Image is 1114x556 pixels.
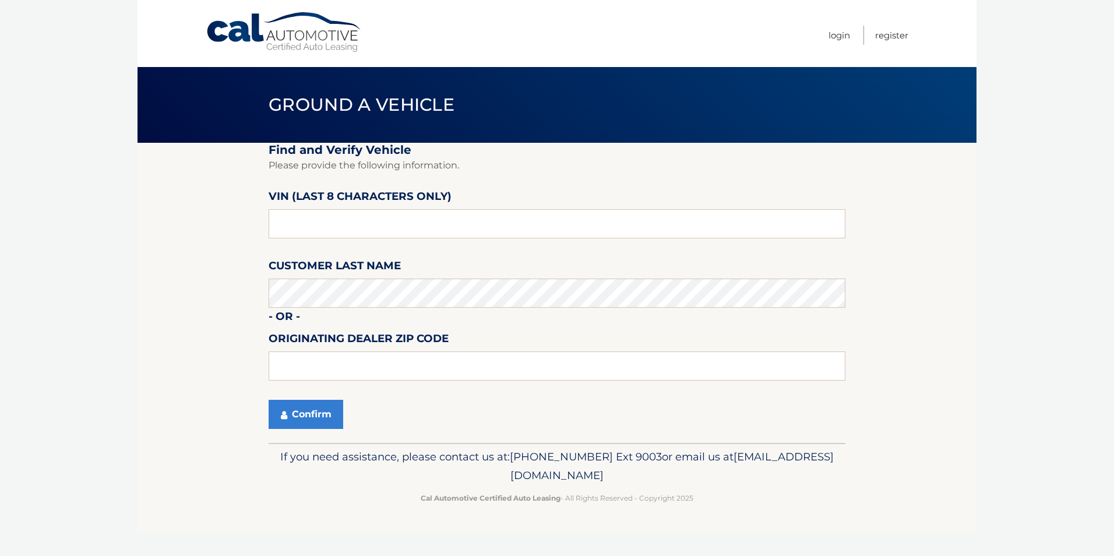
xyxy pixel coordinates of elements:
p: If you need assistance, please contact us at: or email us at [276,448,838,485]
button: Confirm [269,400,343,429]
label: - or - [269,308,300,329]
a: Register [875,26,908,45]
span: Ground a Vehicle [269,94,454,115]
label: VIN (last 8 characters only) [269,188,452,209]
h2: Find and Verify Vehicle [269,143,845,157]
p: - All Rights Reserved - Copyright 2025 [276,492,838,504]
label: Originating Dealer Zip Code [269,330,449,351]
label: Customer Last Name [269,257,401,279]
span: [PHONE_NUMBER] Ext 9003 [510,450,662,463]
a: Login [829,26,850,45]
strong: Cal Automotive Certified Auto Leasing [421,494,560,502]
a: Cal Automotive [206,12,363,53]
p: Please provide the following information. [269,157,845,174]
